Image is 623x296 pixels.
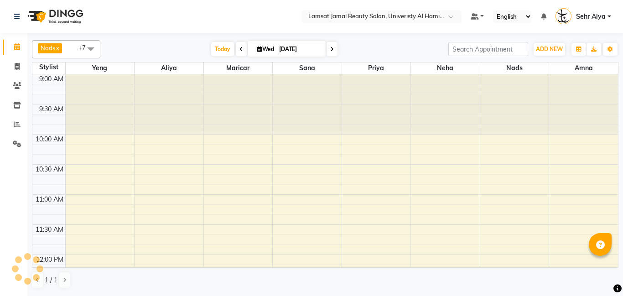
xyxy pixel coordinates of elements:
[41,44,55,52] span: Nads
[37,74,65,84] div: 9:00 AM
[34,255,65,265] div: 12:00 PM
[34,225,65,234] div: 11:30 AM
[34,135,65,144] div: 10:00 AM
[55,44,59,52] a: x
[34,195,65,204] div: 11:00 AM
[23,4,86,29] img: logo
[255,46,276,52] span: Wed
[448,42,528,56] input: Search Appointment
[480,62,549,74] span: Nads
[342,62,411,74] span: Priya
[135,62,203,74] span: Aliya
[576,12,606,21] span: Sehr Alya
[32,62,65,72] div: Stylist
[534,43,565,56] button: ADD NEW
[549,62,618,74] span: Amna
[556,8,571,24] img: Sehr Alya
[273,62,342,74] span: Sana
[66,62,135,74] span: Yeng
[204,62,273,74] span: Maricar
[211,42,234,56] span: Today
[536,46,563,52] span: ADD NEW
[45,275,57,285] span: 1 / 1
[34,165,65,174] div: 10:30 AM
[276,42,322,56] input: 2025-09-03
[78,44,93,51] span: +7
[411,62,480,74] span: Neha
[37,104,65,114] div: 9:30 AM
